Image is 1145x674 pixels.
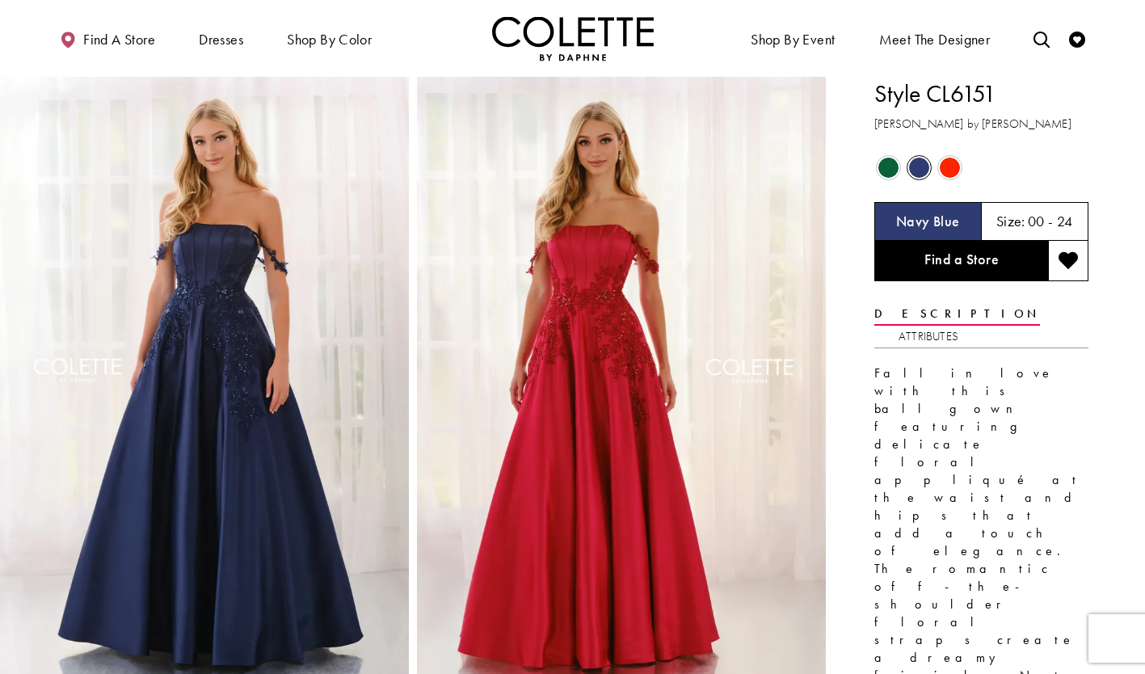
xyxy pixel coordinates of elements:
[83,32,155,48] span: Find a store
[879,32,991,48] span: Meet the designer
[747,16,839,61] span: Shop By Event
[936,154,964,182] div: Scarlet
[1029,16,1054,61] a: Toggle search
[874,153,1088,183] div: Product color controls state depends on size chosen
[1028,213,1073,230] h5: 00 - 24
[287,32,372,48] span: Shop by color
[874,77,1088,111] h1: Style CL6151
[195,16,247,61] span: Dresses
[199,32,243,48] span: Dresses
[492,16,654,61] a: Visit Home Page
[1048,241,1088,281] button: Add to wishlist
[896,213,960,230] h5: Chosen color
[1065,16,1089,61] a: Check Wishlist
[751,32,835,48] span: Shop By Event
[874,302,1040,326] a: Description
[899,325,958,348] a: Attributes
[492,16,654,61] img: Colette by Daphne
[874,241,1048,281] a: Find a Store
[875,16,995,61] a: Meet the designer
[905,154,933,182] div: Navy Blue
[56,16,159,61] a: Find a store
[874,154,903,182] div: Hunter Green
[283,16,376,61] span: Shop by color
[996,212,1025,230] span: Size:
[874,115,1088,133] h3: [PERSON_NAME] by [PERSON_NAME]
